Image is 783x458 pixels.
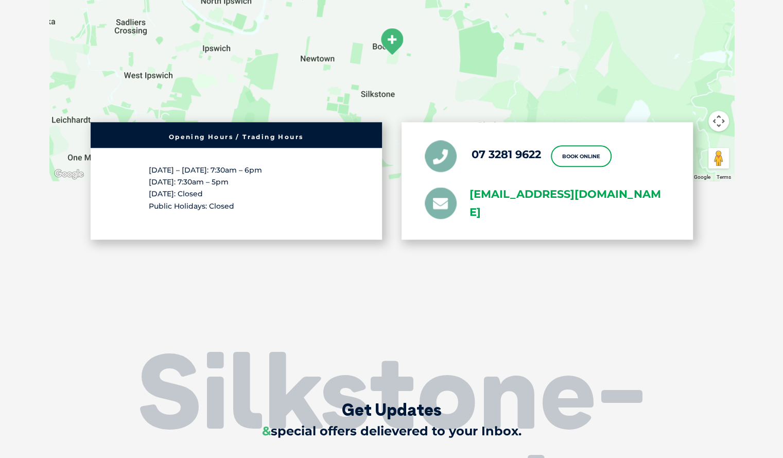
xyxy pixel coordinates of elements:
[708,111,729,131] button: Map camera controls
[469,185,670,222] a: [EMAIL_ADDRESS][DOMAIN_NAME]
[96,134,377,140] h6: Opening Hours / Trading Hours
[551,145,612,167] a: Book Online
[149,164,324,212] p: [DATE] – [DATE]: 7:30am – 6pm [DATE]: 7:30am – 5pm [DATE]: Closed Public Holidays: Closed
[472,148,541,161] a: 07 3281 9622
